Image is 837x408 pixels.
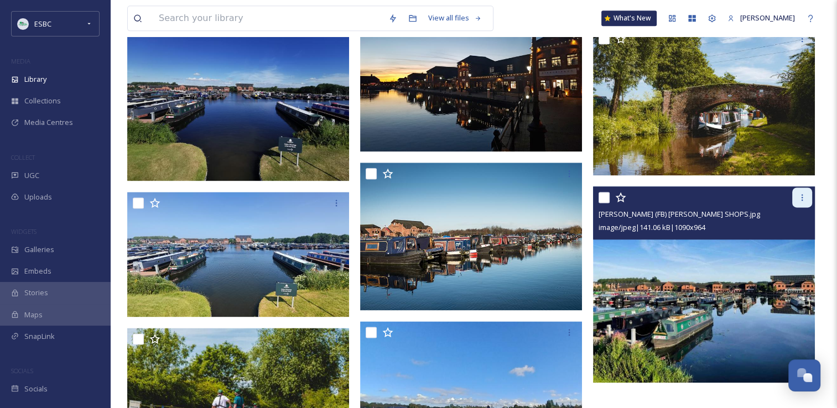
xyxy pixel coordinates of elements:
span: [PERSON_NAME] [740,13,795,23]
span: Media Centres [24,117,73,128]
a: What's New [601,11,657,26]
span: WIDGETS [11,227,37,236]
span: MEDIA [11,57,30,65]
span: Maps [24,310,43,320]
img: Barton Marina (Lakeland Liesure) Open day photo.jpg [127,14,349,181]
img: east-staffs.png [18,18,29,29]
span: ESBC [34,19,51,29]
span: UGC [24,170,39,181]
img: lakeland Leisure (Lakeland Leisure) Marina.jpg [127,192,349,317]
span: Galleries [24,244,54,255]
img: marina-gallery-15.jpg [360,163,582,311]
span: Embeds [24,266,51,276]
span: Socials [24,384,48,394]
input: Search your library [153,6,383,30]
span: Library [24,74,46,85]
img: lakeland Leisure (Lakeland Leisure) under bridge.jpg [593,28,815,176]
span: COLLECT [11,153,35,161]
img: BARTON MARINA (FB) MARINA SHOPS.jpg [593,186,815,383]
span: Uploads [24,192,52,202]
span: Stories [24,287,48,298]
span: SOCIALS [11,367,33,375]
a: [PERSON_NAME] [722,7,800,29]
button: Open Chat [788,359,820,391]
span: [PERSON_NAME] (FB) [PERSON_NAME] SHOPS.jpg [599,209,760,219]
span: SnapLink [24,331,55,342]
a: View all files [423,7,487,29]
span: image/jpeg | 141.06 kB | 1090 x 964 [599,222,705,232]
span: Collections [24,96,61,106]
